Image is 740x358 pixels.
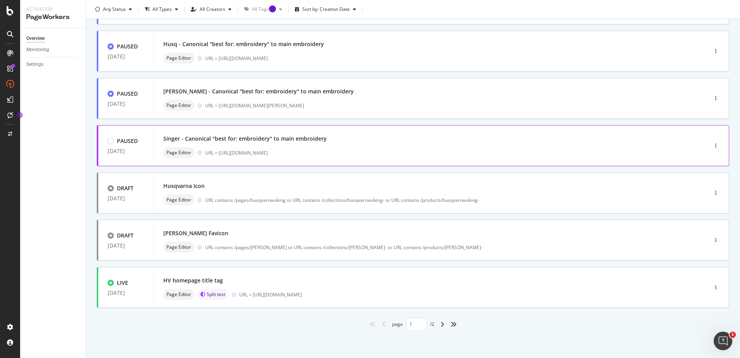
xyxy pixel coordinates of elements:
button: Any Status [92,3,135,15]
div: PageWorkers [26,13,79,22]
div: [PERSON_NAME] - Canonical "best for: embroidery" to main embroidery [163,88,354,95]
div: [DATE] [108,195,144,201]
span: Page Editor [166,56,191,60]
div: [PERSON_NAME] Favicon [163,229,228,237]
div: Monitoring [26,46,49,54]
div: [DATE] [108,243,144,249]
div: Singer - Canonical "best for: embroidery" to main embroidery [163,135,327,143]
div: All Types [152,7,172,12]
div: Settings [26,60,43,69]
div: neutral label [163,289,194,300]
a: Monitoring [26,46,80,54]
button: Sort by: Creation Date [292,3,359,15]
iframe: Intercom live chat [714,332,732,350]
div: angle-right [437,318,447,330]
div: [DATE] [108,148,144,154]
span: Page Editor [166,103,191,108]
a: Settings [26,60,80,69]
button: All TagsTooltip anchor [241,3,285,15]
a: Overview [26,34,80,43]
div: URL = [URL][DOMAIN_NAME] [205,150,675,156]
div: Overview [26,34,45,43]
div: LIVE [117,279,128,287]
span: Page Editor [166,245,191,250]
div: Tooltip anchor [16,112,23,119]
div: URL contains /pages/[PERSON_NAME] or URL contains /collections/[PERSON_NAME]- or URL contains /pr... [205,244,675,251]
div: URL = [URL][DOMAIN_NAME] [205,55,675,62]
div: Activation [26,6,79,13]
button: All Creators [188,3,235,15]
div: URL = [URL][DOMAIN_NAME][PERSON_NAME] [205,102,675,109]
div: All Creators [200,7,225,12]
span: Split test [207,292,225,297]
div: neutral label [163,194,194,205]
div: neutral label [163,100,194,111]
span: 1 [730,332,736,338]
div: PAUSED [117,43,138,50]
div: DRAFT [117,184,134,192]
div: Husqvarna Icon [163,182,205,190]
span: Page Editor [166,198,191,202]
div: Sort by: Creation Date [302,7,350,12]
div: Any Status [103,7,126,12]
span: Page Editor [166,150,191,155]
div: PAUSED [117,90,138,98]
div: neutral label [163,242,194,253]
div: Husq - Canonical "best for: embroidery" to main embroidery [163,40,324,48]
div: DRAFT [117,232,134,239]
div: All Tags [252,7,276,12]
div: brand label [197,289,228,300]
div: angle-left [379,318,389,330]
div: [DATE] [108,290,144,296]
div: Tooltip anchor [269,5,276,12]
div: PAUSED [117,137,138,145]
div: neutral label [163,147,194,158]
div: URL contains /pages/husqvarnaviking or URL contains /collections/husqvarnaviking- or URL contains... [205,197,675,203]
div: neutral label [163,53,194,64]
div: angles-right [447,318,460,330]
span: Page Editor [166,292,191,297]
div: page / 2 [392,317,434,331]
div: [DATE] [108,101,144,107]
div: URL = [URL][DOMAIN_NAME] [239,291,675,298]
div: HV homepage title tag [163,277,223,284]
div: [DATE] [108,53,144,60]
div: angles-left [367,318,379,330]
button: All Types [142,3,181,15]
